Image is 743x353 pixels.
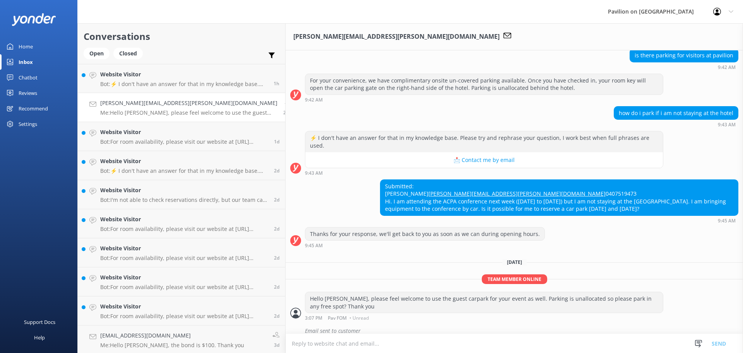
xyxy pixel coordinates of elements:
span: Aug 28 2025 07:30pm (UTC +10:00) Australia/Sydney [274,255,279,261]
a: [PERSON_NAME][EMAIL_ADDRESS][PERSON_NAME][DOMAIN_NAME]Me:Hello [PERSON_NAME], please feel welcome... [78,93,285,122]
div: Closed [113,48,143,59]
p: Bot: ⚡ I don't have an answer for that in my knowledge base. Please try and rephrase your questio... [100,167,268,174]
div: how do i park if i am not staying at the hotel [614,107,738,120]
strong: 9:43 AM [718,122,736,127]
p: Me: Hello [PERSON_NAME], the bond is $100. Thank you [100,342,244,349]
div: Help [34,330,45,345]
div: Aug 29 2025 09:45am (UTC +10:00) Australia/Sydney [305,243,545,248]
div: Aug 29 2025 09:42am (UTC +10:00) Australia/Sydney [305,97,663,102]
span: Team member online [482,274,547,284]
h4: Website Visitor [100,128,268,136]
a: Website VisitorBot:For room availability, please visit our website at [URL][DOMAIN_NAME].2d [78,209,285,238]
span: Aug 31 2025 11:08am (UTC +10:00) Australia/Sydney [274,80,279,87]
p: Bot: For room availability, please visit our website at [URL][DOMAIN_NAME]. [100,138,268,145]
a: Website VisitorBot:⚡ I don't have an answer for that in my knowledge base. Please try and rephras... [78,64,285,93]
p: Bot: For room availability, please visit our website at [URL][DOMAIN_NAME]. [100,226,268,232]
p: Me: Hello [PERSON_NAME], please feel welcome to use the guest carpark for your event as well. Par... [100,109,277,116]
h4: Website Visitor [100,186,268,195]
a: Website VisitorBot:For room availability, please visit our website at [URL][DOMAIN_NAME].1d [78,122,285,151]
h4: Website Visitor [100,302,268,311]
h4: Website Visitor [100,157,268,165]
h4: [EMAIL_ADDRESS][DOMAIN_NAME] [100,331,244,340]
p: Bot: For room availability, please visit our website at [URL][DOMAIN_NAME]. [100,255,268,262]
div: Aug 29 2025 09:43am (UTC +10:00) Australia/Sydney [614,122,738,127]
div: Aug 29 2025 09:45am (UTC +10:00) Australia/Sydney [380,218,738,223]
strong: 9:42 AM [305,98,323,102]
div: Aug 29 2025 09:42am (UTC +10:00) Australia/Sydney [630,64,738,70]
button: 📩 Contact me by email [305,152,663,168]
a: Closed [113,49,147,57]
strong: 9:42 AM [718,65,736,70]
div: Thanks for your response, we'll get back to you as soon as we can during opening hours. [305,227,544,241]
div: Open [84,48,110,59]
div: Aug 30 2025 03:07pm (UTC +10:00) Australia/Sydney [305,315,663,320]
div: Home [19,39,33,54]
span: Aug 28 2025 04:06pm (UTC +10:00) Australia/Sydney [274,284,279,290]
div: Settings [19,116,37,132]
h4: Website Visitor [100,215,268,224]
span: Pav FOM [328,316,347,320]
a: Website VisitorBot:I'm not able to check reservations directly, but our team can help anytime. Pl... [78,180,285,209]
div: is there parking for visitors at pavilion [630,49,738,62]
a: Website VisitorBot:For room availability, please visit our website at [URL][DOMAIN_NAME].2d [78,238,285,267]
h4: [PERSON_NAME][EMAIL_ADDRESS][PERSON_NAME][DOMAIN_NAME] [100,99,277,107]
a: [PERSON_NAME][EMAIL_ADDRESS][PERSON_NAME][DOMAIN_NAME] [428,190,606,197]
a: Website VisitorBot:For room availability, please visit our website at [URL][DOMAIN_NAME].2d [78,267,285,296]
h4: Website Visitor [100,244,268,253]
h4: Website Visitor [100,273,268,282]
span: Aug 28 2025 08:20am (UTC +10:00) Australia/Sydney [274,342,279,348]
div: Aug 29 2025 09:43am (UTC +10:00) Australia/Sydney [305,170,663,176]
span: Aug 30 2025 03:07pm (UTC +10:00) Australia/Sydney [283,109,292,116]
span: Aug 30 2025 08:19am (UTC +10:00) Australia/Sydney [274,138,279,145]
div: Support Docs [24,314,55,330]
strong: 9:45 AM [718,219,736,223]
div: Chatbot [19,70,38,85]
a: Website VisitorBot:⚡ I don't have an answer for that in my knowledge base. Please try and rephras... [78,151,285,180]
p: Bot: For room availability, please visit our website at [URL][DOMAIN_NAME]. [100,284,268,291]
h2: Conversations [84,29,279,44]
span: Aug 29 2025 12:47pm (UTC +10:00) Australia/Sydney [274,167,279,174]
span: [DATE] [502,259,527,265]
div: Email sent to customer [305,324,738,338]
a: Open [84,49,113,57]
a: Website VisitorBot:For room availability, please visit our website at [URL][DOMAIN_NAME].2d [78,296,285,325]
div: Recommend [19,101,48,116]
strong: 9:43 AM [305,171,323,176]
p: Bot: I'm not able to check reservations directly, but our team can help anytime. Please call us w... [100,196,268,203]
p: Bot: ⚡ I don't have an answer for that in my knowledge base. Please try and rephrase your questio... [100,81,268,88]
strong: 3:07 PM [305,316,322,320]
span: • Unread [349,316,369,320]
h4: Website Visitor [100,70,268,79]
div: Submitted: [PERSON_NAME] 0407519473 Hi. I am attending the ACPA conference next week ([DATE] to [... [380,180,738,215]
span: Aug 28 2025 10:02pm (UTC +10:00) Australia/Sydney [274,226,279,232]
img: yonder-white-logo.png [12,13,56,26]
div: Reviews [19,85,37,101]
span: Aug 28 2025 02:24pm (UTC +10:00) Australia/Sydney [274,313,279,319]
p: Bot: For room availability, please visit our website at [URL][DOMAIN_NAME]. [100,313,268,320]
strong: 9:45 AM [305,243,323,248]
div: 2025-08-30T05:11:19.762 [290,324,738,338]
div: Hello [PERSON_NAME], please feel welcome to use the guest carpark for your event as well. Parking... [305,292,663,313]
span: Aug 29 2025 12:39am (UTC +10:00) Australia/Sydney [274,196,279,203]
div: ⚡ I don't have an answer for that in my knowledge base. Please try and rephrase your question, I ... [305,131,663,152]
div: Inbox [19,54,33,70]
div: For your convenience, we have complimentary onsite un-covered parking available. Once you have ch... [305,74,663,95]
h3: [PERSON_NAME][EMAIL_ADDRESS][PERSON_NAME][DOMAIN_NAME] [293,32,500,42]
